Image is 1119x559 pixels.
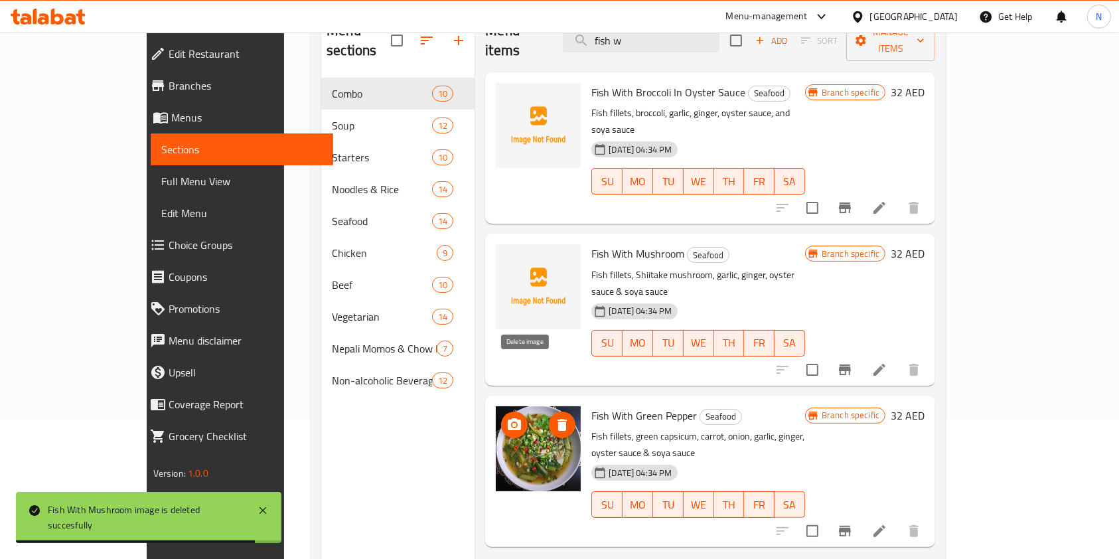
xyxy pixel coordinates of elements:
[829,515,861,547] button: Branch-specific-item
[433,279,453,291] span: 10
[169,301,323,317] span: Promotions
[321,301,475,333] div: Vegetarian14
[722,27,750,54] span: Select section
[658,333,678,353] span: TU
[891,244,925,263] h6: 32 AED
[714,330,745,357] button: TH
[816,86,885,99] span: Branch specific
[591,428,805,461] p: Fish fillets, green capsicum, carrot, onion, garlic, ginger, oyster sauce & soya sauce
[591,267,805,300] p: Fish fillets, Shiitake mushroom, garlic, ginger, oyster sauce & soya sauce
[780,172,800,191] span: SA
[591,105,805,138] p: Fish fillets, broccoli, garlic, ginger, oyster sauce, and soya sauce
[433,311,453,323] span: 14
[750,31,792,51] button: Add
[719,495,739,515] span: TH
[628,495,648,515] span: MO
[898,192,930,224] button: delete
[719,333,739,353] span: TH
[816,409,885,422] span: Branch specific
[169,46,323,62] span: Edit Restaurant
[139,293,334,325] a: Promotions
[437,247,453,260] span: 9
[749,172,769,191] span: FR
[829,354,861,386] button: Branch-specific-item
[798,194,826,222] span: Select to update
[726,9,808,25] div: Menu-management
[891,406,925,425] h6: 32 AED
[597,495,617,515] span: SU
[744,330,775,357] button: FR
[169,396,323,412] span: Coverage Report
[591,330,623,357] button: SU
[139,420,334,452] a: Grocery Checklist
[898,354,930,386] button: delete
[623,330,653,357] button: MO
[653,168,684,195] button: TU
[623,168,653,195] button: MO
[603,305,677,317] span: [DATE] 04:34 PM
[188,465,208,482] span: 1.0.0
[332,309,432,325] span: Vegetarian
[437,343,453,355] span: 7
[700,409,742,425] div: Seafood
[871,362,887,378] a: Edit menu item
[750,31,792,51] span: Add item
[684,491,714,518] button: WE
[139,70,334,102] a: Branches
[332,372,432,388] span: Non-alcoholic Beverages
[684,168,714,195] button: WE
[169,333,323,349] span: Menu disclaimer
[327,21,391,60] h2: Menu sections
[432,118,453,133] div: items
[433,120,453,132] span: 12
[432,309,453,325] div: items
[653,491,684,518] button: TU
[332,149,432,165] div: Starters
[139,102,334,133] a: Menus
[321,269,475,301] div: Beef10
[151,197,334,229] a: Edit Menu
[432,372,453,388] div: items
[689,495,709,515] span: WE
[1096,9,1102,24] span: N
[443,25,475,56] button: Add section
[432,277,453,293] div: items
[433,215,453,228] span: 14
[139,261,334,293] a: Coupons
[591,491,623,518] button: SU
[891,83,925,102] h6: 32 AED
[485,21,547,60] h2: Menu items
[321,141,475,173] div: Starters10
[871,523,887,539] a: Edit menu item
[719,172,739,191] span: TH
[432,86,453,102] div: items
[775,491,805,518] button: SA
[597,333,617,353] span: SU
[748,86,790,102] div: Seafood
[870,9,958,24] div: [GEOGRAPHIC_DATA]
[798,517,826,545] span: Select to update
[321,72,475,402] nav: Menu sections
[151,165,334,197] a: Full Menu View
[437,341,453,357] div: items
[171,110,323,125] span: Menus
[139,357,334,388] a: Upsell
[749,86,790,101] span: Seafood
[383,27,411,54] span: Select all sections
[332,181,432,197] div: Noodles & Rice
[628,172,648,191] span: MO
[658,172,678,191] span: TU
[857,24,925,57] span: Manage items
[433,374,453,387] span: 12
[332,86,432,102] div: Combo
[597,172,617,191] span: SU
[689,333,709,353] span: WE
[139,38,334,70] a: Edit Restaurant
[169,237,323,253] span: Choice Groups
[332,213,432,229] span: Seafood
[591,168,623,195] button: SU
[332,245,437,261] span: Chicken
[161,141,323,157] span: Sections
[321,333,475,364] div: Nepali Momos & Chow Mein7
